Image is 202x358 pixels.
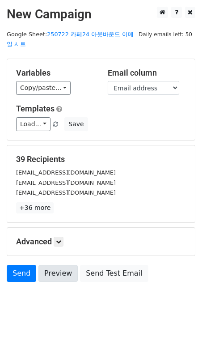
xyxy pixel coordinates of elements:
[7,31,134,48] small: Google Sheet:
[135,31,195,38] a: Daily emails left: 50
[157,315,202,358] iframe: Chat Widget
[16,117,50,131] a: Load...
[16,179,116,186] small: [EMAIL_ADDRESS][DOMAIN_NAME]
[108,68,186,78] h5: Email column
[80,265,148,282] a: Send Test Email
[64,117,88,131] button: Save
[16,104,55,113] a: Templates
[16,202,54,213] a: +36 more
[16,154,186,164] h5: 39 Recipients
[135,30,195,39] span: Daily emails left: 50
[38,265,78,282] a: Preview
[16,237,186,247] h5: Advanced
[16,68,94,78] h5: Variables
[16,81,71,95] a: Copy/paste...
[16,169,116,176] small: [EMAIL_ADDRESS][DOMAIN_NAME]
[7,31,134,48] a: 250722 카페24 아웃바운드 이메일 시트
[7,7,195,22] h2: New Campaign
[7,265,36,282] a: Send
[16,189,116,196] small: [EMAIL_ADDRESS][DOMAIN_NAME]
